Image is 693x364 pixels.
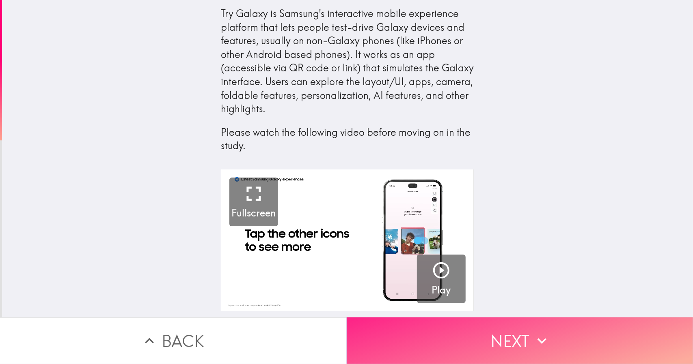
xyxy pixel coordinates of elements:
[221,126,474,153] p: Please watch the following video before moving on in the study.
[221,7,474,153] div: Try Galaxy is Samsung's interactive mobile experience platform that lets people test-drive Galaxy...
[432,283,451,297] h5: Play
[441,173,466,191] div: 2:49
[231,206,276,220] h5: Fullscreen
[417,255,466,303] button: Play
[229,178,278,226] button: Fullscreen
